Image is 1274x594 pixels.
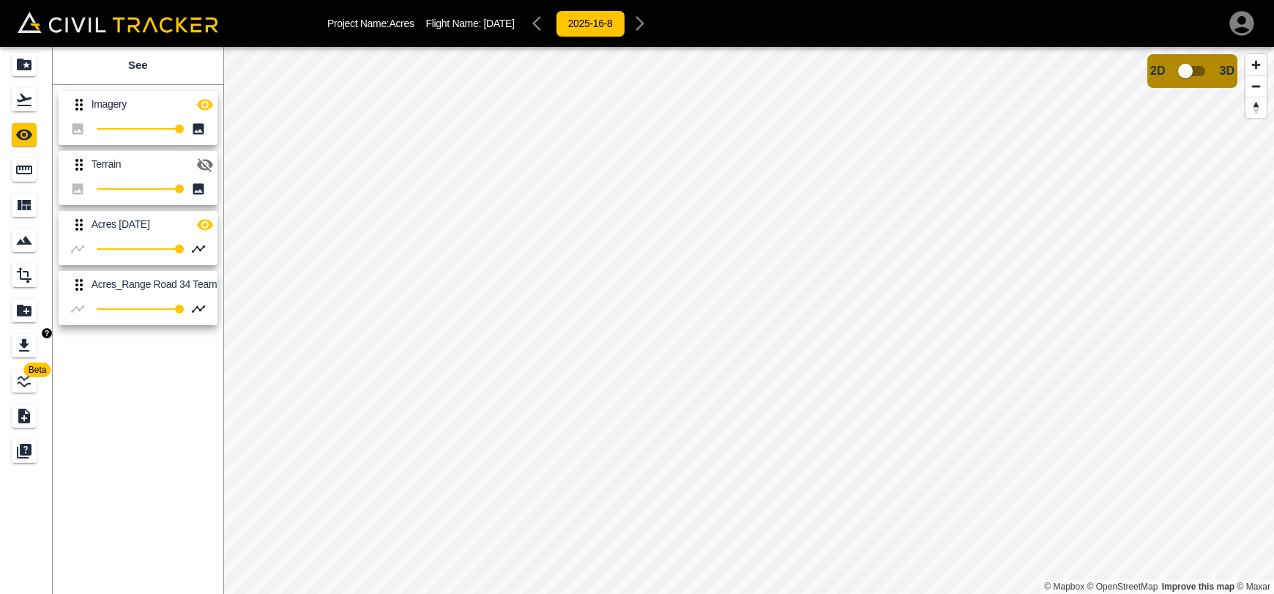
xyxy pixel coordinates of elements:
a: Map feedback [1162,582,1234,592]
button: Zoom out [1245,75,1267,97]
p: Flight Name: [426,18,515,29]
canvas: Map [223,47,1274,594]
button: 2025-16-8 [556,10,625,37]
a: OpenStreetMap [1087,582,1158,592]
span: 3D [1220,64,1234,78]
button: Zoom in [1245,54,1267,75]
span: [DATE] [484,18,515,29]
a: Maxar [1237,582,1270,592]
a: Mapbox [1044,582,1084,592]
p: Project Name: Acres [327,18,414,29]
button: Reset bearing to north [1245,97,1267,118]
span: 2D [1150,64,1165,78]
img: Civil Tracker [18,12,218,32]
